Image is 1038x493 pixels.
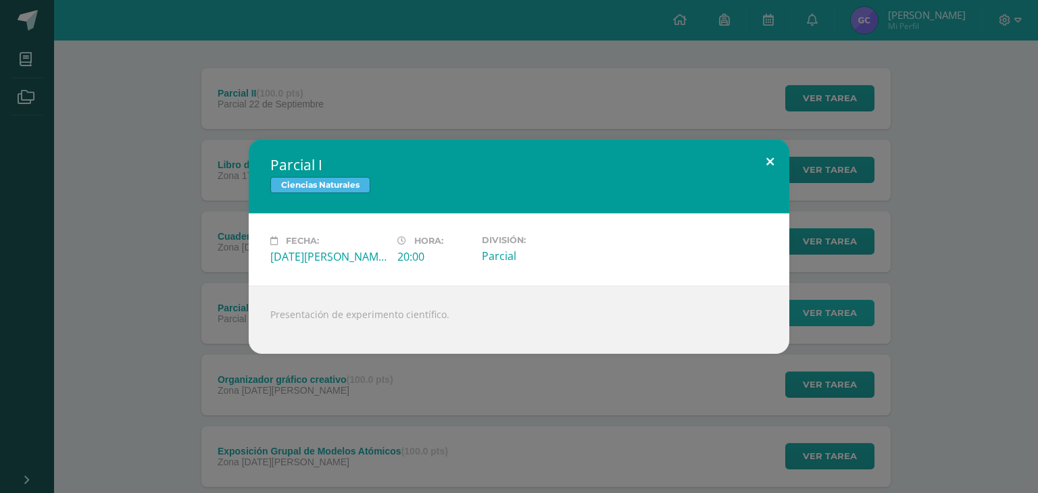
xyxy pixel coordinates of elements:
[397,249,471,264] div: 20:00
[482,249,598,263] div: Parcial
[286,236,319,246] span: Fecha:
[270,249,387,264] div: [DATE][PERSON_NAME]
[414,236,443,246] span: Hora:
[751,139,789,185] button: Close (Esc)
[482,235,598,245] label: División:
[270,177,370,193] span: Ciencias Naturales
[249,286,789,354] div: Presentación de experimento científico.
[270,155,768,174] h2: Parcial I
